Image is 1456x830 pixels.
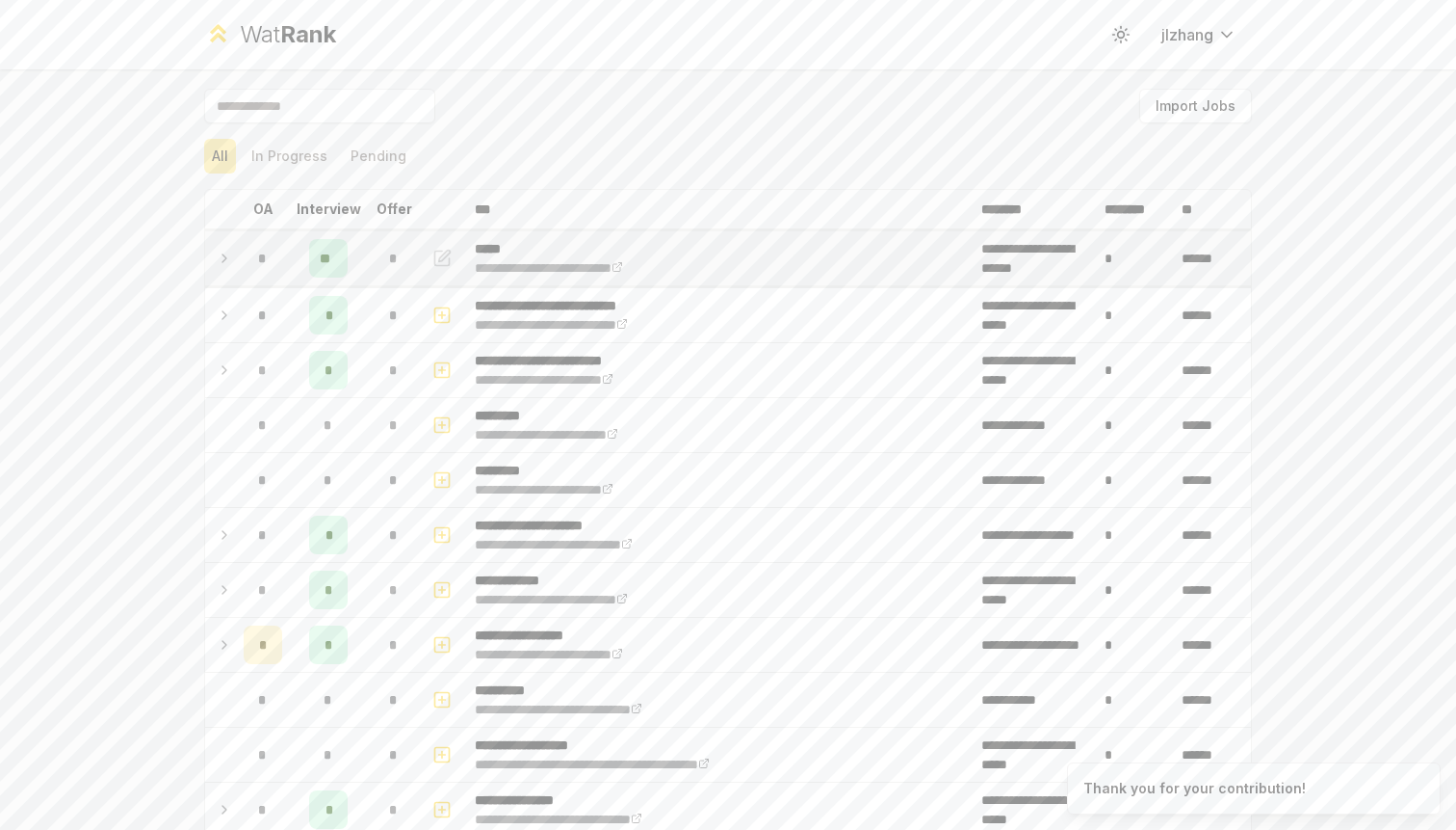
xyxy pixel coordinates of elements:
p: Offer [377,200,412,219]
button: Import Jobs [1139,89,1252,123]
p: Interview [297,200,361,219]
button: All [204,139,236,174]
button: In Progress [244,139,335,174]
button: jlzhang [1146,17,1252,52]
div: Thank you for your contribution! [1083,779,1306,798]
button: Pending [343,139,414,174]
span: jlzhang [1161,23,1213,46]
a: WatRank [204,19,336,50]
p: OA [253,200,273,219]
div: Wat [240,19,336,50]
span: Rank [280,20,336,48]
